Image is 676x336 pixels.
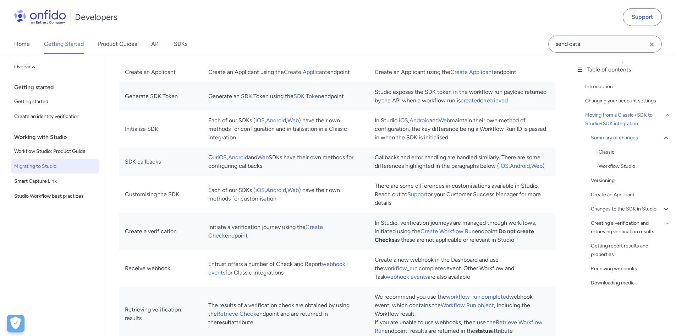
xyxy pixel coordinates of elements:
[399,117,408,124] a: iOS
[585,97,670,105] a: Changing your account settings
[119,111,203,148] td: Initialise SDK
[410,117,429,124] a: Android
[7,315,24,332] button: Open Preferences
[11,95,99,109] a: Getting started
[11,144,99,159] a: Workflow Studio: Product Guide
[14,80,102,95] div: Getting started
[203,62,369,82] td: Create an Applicant using the endpoint
[591,279,670,287] a: Downloading media
[14,177,96,186] span: Smart Capture Link
[369,111,555,148] td: In Studio, , and maintain their own method of configuration, the key difference being a Workflow ...
[14,130,102,144] div: Working with Studio
[11,159,99,174] a: Migrating to Studio
[450,69,494,75] a: Create Applicant
[591,205,670,213] a: Changes to the SDK in Studio
[266,187,286,193] a: Android
[119,82,203,111] td: Generate SDK Token
[174,34,187,54] a: SDKs
[14,192,96,201] span: Studio Workflow best practices
[217,310,256,317] a: Retrieve Check
[284,69,327,75] a: Create Applicant
[369,148,555,176] td: Callbacks and error handling are handled similarly. There are some differences highlighted in the...
[591,265,670,273] a: Receiving webhooks
[119,148,203,176] td: SDK callbacks
[369,82,555,111] td: Studio exposes the SDK token in the workflow run payload returned by the API when a workflow run ...
[7,315,24,332] div: Cookie Preferences
[44,34,84,54] a: Getting Started
[228,154,248,161] a: Android
[475,327,491,334] strong: status
[203,176,369,213] td: Each of our SDKs ( , , ) have their own methods for customisation
[119,213,203,250] td: Create a verification
[623,8,662,26] a: Support
[119,62,203,82] td: Create an Applicant
[591,134,670,142] a: Summary of changes
[485,97,508,104] a: retrieved
[203,213,369,250] td: Initiate a verification journey using the endpoint
[499,162,509,169] a: iOS
[98,34,137,54] a: Product Guides
[11,60,99,74] a: Overview
[287,117,299,124] a: Web
[119,176,203,213] td: Customising the SDK
[14,162,96,171] span: Migrating to Studio
[75,11,117,23] h1: Developers
[510,162,530,169] a: Android
[203,111,369,148] td: Each of our SDKs ( , , ) have their own methods for configuration and initialisation in a Classic...
[14,10,66,24] img: Onfido Logo
[591,242,670,259] a: Getting report results and properties
[257,154,269,161] a: Web
[266,117,286,124] a: Android
[648,40,656,49] svg: Clear search field button
[591,176,670,185] a: Versioning
[591,219,670,236] a: Creating a verification and retrieving verification results
[14,63,96,71] span: Overview
[369,176,555,213] td: There are some differences in customisations available in Studio. Reach out to or your Customer S...
[441,302,494,309] a: Workflow Run object
[369,62,555,82] td: Create an Applicant using the endpoint
[548,36,662,53] input: Onfido search input field
[597,148,670,156] div: - Classic
[11,110,99,124] a: Create an identity verification
[591,191,670,199] a: Create an Applicant
[597,148,670,156] a: -Classic
[597,162,670,171] div: - Workflow Studio
[383,265,446,272] a: workflow_run.completed
[119,250,203,287] td: Receive webhook
[597,162,670,171] a: -Workflow Studio
[407,191,428,198] a: Support
[446,293,509,300] a: workflow_run.completed
[369,213,555,250] td: In Studio, verification journeys are managed through workflows, initiated using the endpoint. as ...
[575,65,670,74] div: Table of contents
[203,82,369,111] td: Generate an SDK Token using the endpoint
[386,273,428,280] a: webhook events
[255,187,265,193] a: iOS
[255,117,265,124] a: iOS
[461,97,480,104] a: created
[293,93,321,100] a: SDK Token
[287,187,299,193] a: Web
[217,319,231,326] strong: result
[14,34,30,54] a: Home
[585,82,670,91] a: Introduction
[421,228,475,235] a: Create Workflow Run
[585,111,670,128] a: Moving from a Classic+SDK to Studio+SDK integration
[151,34,160,54] a: API
[11,189,99,203] a: Studio Workflow best practices
[203,250,369,287] td: Entrust offers a number of Check and Report for Classic integrations
[439,117,450,124] a: Web
[203,148,369,176] td: Our , and SDKs have their own methods for configuring callbacks
[14,97,96,106] span: Getting started
[369,250,555,287] td: Create a new webhook in the Dashboard and use the event. Other Workflow and Task are also available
